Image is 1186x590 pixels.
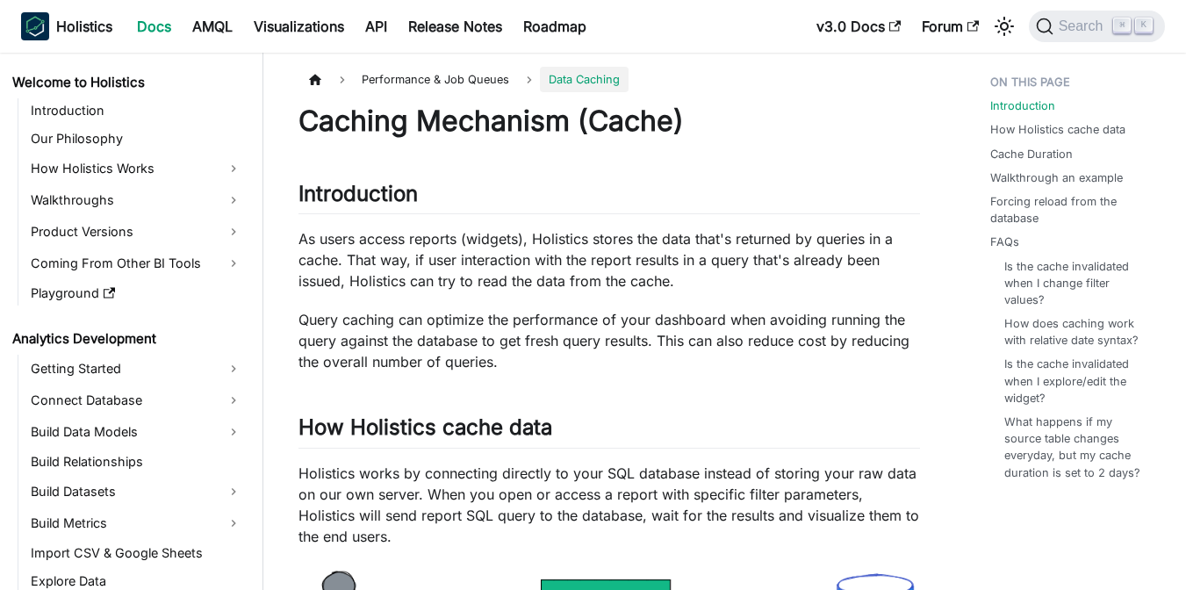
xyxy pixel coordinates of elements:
[298,181,920,214] h2: Introduction
[25,386,248,414] a: Connect Database
[806,12,911,40] a: v3.0 Docs
[25,98,248,123] a: Introduction
[25,249,248,277] a: Coming From Other BI Tools
[1004,356,1151,407] a: Is the cache invalidated when I explore/edit the widget?
[298,309,920,372] p: Query caching can optimize the performance of your dashboard when avoiding running the query agai...
[1004,414,1151,481] a: What happens if my source table changes everyday, but my cache duration is set to 2 days?
[25,418,248,446] a: Build Data Models
[1113,18,1131,33] kbd: ⌘
[355,12,398,40] a: API
[911,12,989,40] a: Forum
[298,104,920,139] h1: Caching Mechanism (Cache)
[56,16,112,37] b: Holistics
[540,67,629,92] span: Data Caching
[7,327,248,351] a: Analytics Development
[513,12,597,40] a: Roadmap
[298,463,920,547] p: Holistics works by connecting directly to your SQL database instead of storing your raw data on o...
[990,234,1019,250] a: FAQs
[25,509,248,537] a: Build Metrics
[25,155,248,183] a: How Holistics Works
[25,478,248,506] a: Build Datasets
[21,12,112,40] a: HolisticsHolistics
[25,126,248,151] a: Our Philosophy
[243,12,355,40] a: Visualizations
[398,12,513,40] a: Release Notes
[353,67,518,92] span: Performance & Job Queues
[25,186,248,214] a: Walkthroughs
[298,414,920,448] h2: How Holistics cache data
[25,355,248,383] a: Getting Started
[25,281,248,306] a: Playground
[21,12,49,40] img: Holistics
[990,121,1125,138] a: How Holistics cache data
[182,12,243,40] a: AMQL
[990,169,1123,186] a: Walkthrough an example
[298,228,920,291] p: As users access reports (widgets), Holistics stores the data that's returned by queries in a cach...
[298,67,920,92] nav: Breadcrumbs
[126,12,182,40] a: Docs
[1004,315,1151,349] a: How does caching work with relative date syntax?
[1029,11,1165,42] button: Search (Command+K)
[7,70,248,95] a: Welcome to Holistics
[990,193,1158,227] a: Forcing reload from the database
[990,146,1073,162] a: Cache Duration
[990,12,1018,40] button: Switch between dark and light mode (currently light mode)
[25,450,248,474] a: Build Relationships
[1004,258,1151,309] a: Is the cache invalidated when I change filter values?
[990,97,1055,114] a: Introduction
[1135,18,1153,33] kbd: K
[25,541,248,565] a: Import CSV & Google Sheets
[25,218,248,246] a: Product Versions
[298,67,332,92] a: Home page
[1053,18,1114,34] span: Search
